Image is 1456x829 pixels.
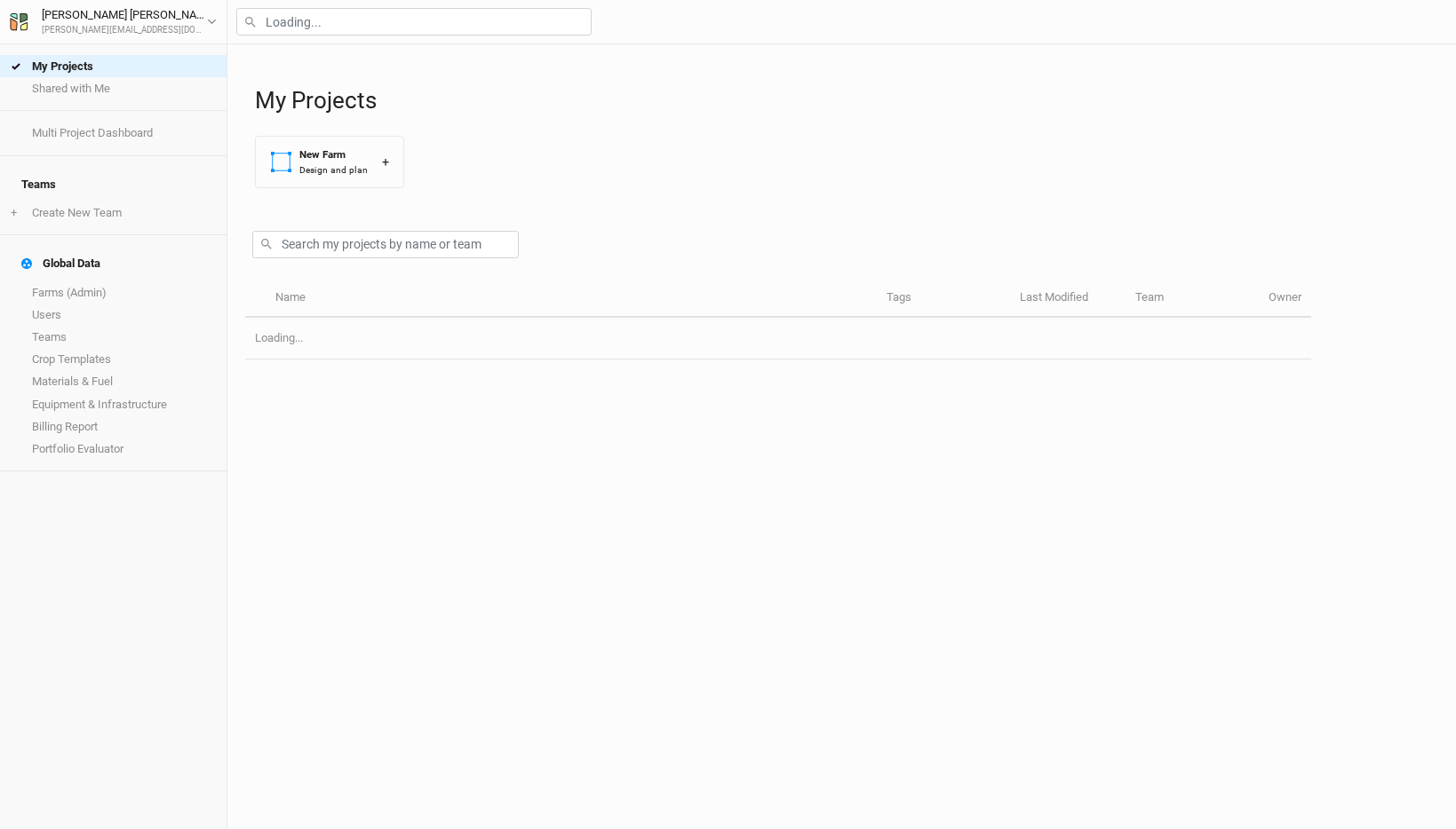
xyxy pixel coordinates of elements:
[252,231,519,258] input: Search my projects by name or team
[9,5,218,37] button: [PERSON_NAME] [PERSON_NAME][PERSON_NAME][EMAIL_ADDRESS][DOMAIN_NAME]
[255,87,1438,114] h1: My Projects
[11,206,17,220] span: +
[1010,280,1126,318] th: Last Modified
[1259,280,1311,318] th: Owner
[382,153,389,171] div: +
[42,6,207,24] div: [PERSON_NAME] [PERSON_NAME]
[42,24,207,37] div: [PERSON_NAME][EMAIL_ADDRESS][DOMAIN_NAME]
[265,280,876,318] th: Name
[299,147,368,162] div: New Farm
[1126,280,1259,318] th: Team
[255,136,404,188] button: New FarmDesign and plan+
[236,8,592,36] input: Loading...
[21,257,100,271] div: Global Data
[877,280,1010,318] th: Tags
[299,163,368,177] div: Design and plan
[245,318,1311,359] td: Loading...
[11,167,216,202] h4: Teams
